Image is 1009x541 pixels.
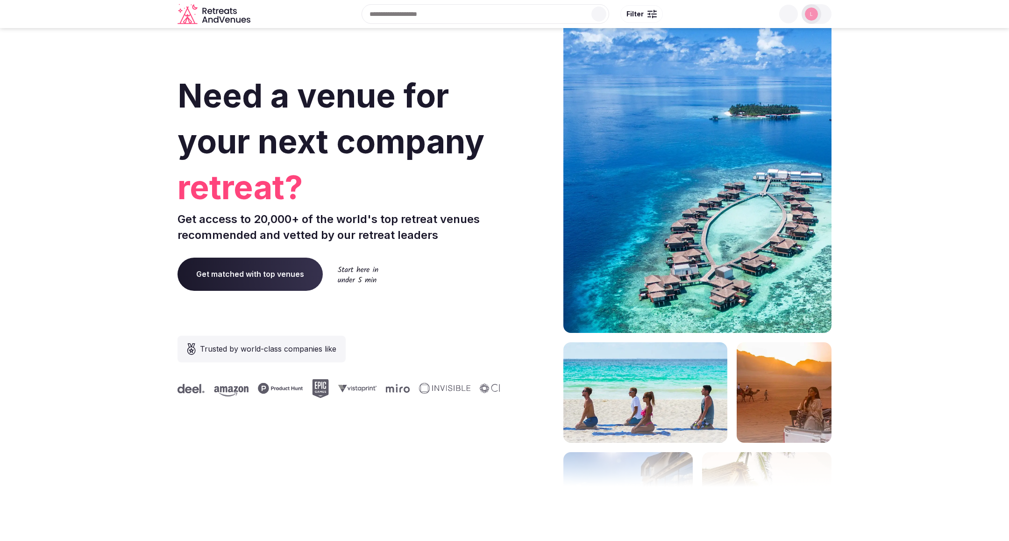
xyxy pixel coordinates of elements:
[338,384,377,392] svg: Vistaprint company logo
[737,342,831,443] img: woman sitting in back of truck with camels
[178,165,501,210] span: retreat?
[338,266,378,282] img: Start here in under 5 min
[200,343,336,354] span: Trusted by world-class companies like
[178,4,252,25] svg: Retreats and Venues company logo
[620,5,663,23] button: Filter
[312,379,329,398] svg: Epic Games company logo
[178,211,501,243] p: Get access to 20,000+ of the world's top retreat venues recommended and vetted by our retreat lea...
[563,342,727,443] img: yoga on tropical beach
[178,76,484,161] span: Need a venue for your next company
[805,7,818,21] img: Luwam Beyin
[178,384,205,393] svg: Deel company logo
[419,383,470,394] svg: Invisible company logo
[178,258,323,290] a: Get matched with top venues
[626,9,644,19] span: Filter
[178,4,252,25] a: Visit the homepage
[386,384,410,393] svg: Miro company logo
